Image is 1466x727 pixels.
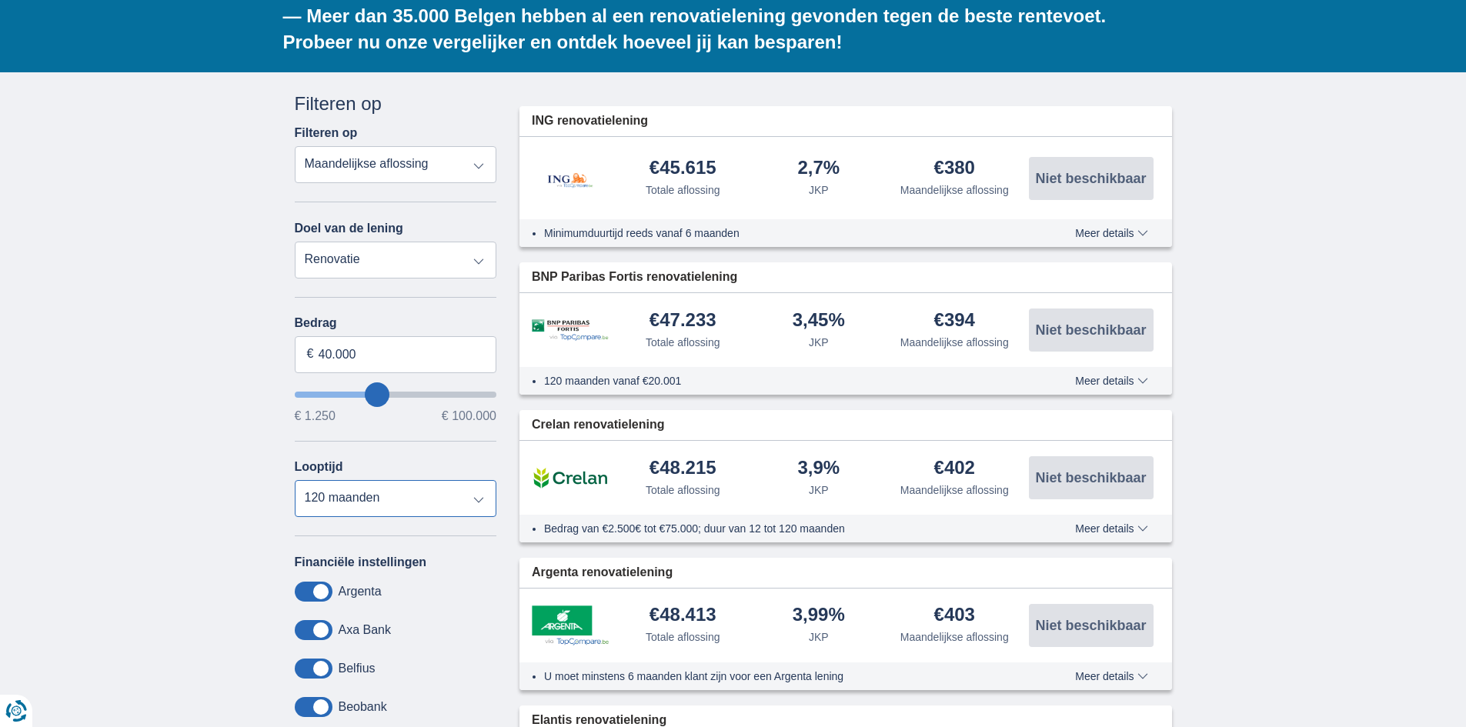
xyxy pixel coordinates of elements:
[1035,471,1146,485] span: Niet beschikbaar
[339,585,382,599] label: Argenta
[544,669,1019,684] li: U moet minstens 6 maanden klant zijn voor een Argenta lening
[1075,523,1147,534] span: Meer details
[1029,308,1154,352] button: Niet beschikbaar
[544,225,1019,241] li: Minimumduurtijd reeds vanaf 6 maanden
[295,460,343,474] label: Looptijd
[1064,522,1159,535] button: Meer details
[646,629,720,645] div: Totale aflossing
[809,629,829,645] div: JKP
[532,459,609,497] img: product.pl.alt Crelan
[900,629,1009,645] div: Maandelijkse aflossing
[900,335,1009,350] div: Maandelijkse aflossing
[646,335,720,350] div: Totale aflossing
[532,112,648,130] span: ING renovatielening
[1035,323,1146,337] span: Niet beschikbaar
[532,319,609,342] img: product.pl.alt BNP Paribas Fortis
[1064,375,1159,387] button: Meer details
[544,373,1019,389] li: 120 maanden vanaf €20.001
[295,126,358,140] label: Filteren op
[1029,157,1154,200] button: Niet beschikbaar
[1029,604,1154,647] button: Niet beschikbaar
[650,158,716,179] div: €45.615
[1035,172,1146,185] span: Niet beschikbaar
[295,555,427,569] label: Financiële instellingen
[793,311,845,332] div: 3,45%
[793,605,845,626] div: 3,99%
[1075,671,1147,682] span: Meer details
[295,222,403,235] label: Doel van de lening
[295,316,497,330] label: Bedrag
[646,182,720,198] div: Totale aflossing
[339,662,376,675] label: Belfius
[532,152,609,204] img: product.pl.alt ING
[934,311,975,332] div: €394
[295,410,336,422] span: € 1.250
[544,521,1019,536] li: Bedrag van €2.500€ tot €75.000; duur van 12 tot 120 maanden
[934,459,975,479] div: €402
[1075,375,1147,386] span: Meer details
[1075,228,1147,238] span: Meer details
[809,182,829,198] div: JKP
[797,158,840,179] div: 2,7%
[1035,619,1146,632] span: Niet beschikbaar
[442,410,496,422] span: € 100.000
[809,335,829,350] div: JKP
[1064,227,1159,239] button: Meer details
[1029,456,1154,499] button: Niet beschikbaar
[650,311,716,332] div: €47.233
[339,623,391,637] label: Axa Bank
[934,158,975,179] div: €380
[900,182,1009,198] div: Maandelijkse aflossing
[809,482,829,498] div: JKP
[295,91,497,117] div: Filteren op
[650,459,716,479] div: €48.215
[532,564,673,582] span: Argenta renovatielening
[650,605,716,626] div: €48.413
[295,392,497,398] input: wantToBorrow
[646,482,720,498] div: Totale aflossing
[1064,670,1159,682] button: Meer details
[283,5,1107,52] b: — Meer dan 35.000 Belgen hebben al een renovatielening gevonden tegen de beste rentevoet. Probeer...
[532,268,737,286] span: BNP Paribas Fortis renovatielening
[532,605,609,645] img: product.pl.alt Argenta
[339,700,387,714] label: Beobank
[797,459,840,479] div: 3,9%
[900,482,1009,498] div: Maandelijkse aflossing
[532,416,665,434] span: Crelan renovatielening
[307,345,314,363] span: €
[934,605,975,626] div: €403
